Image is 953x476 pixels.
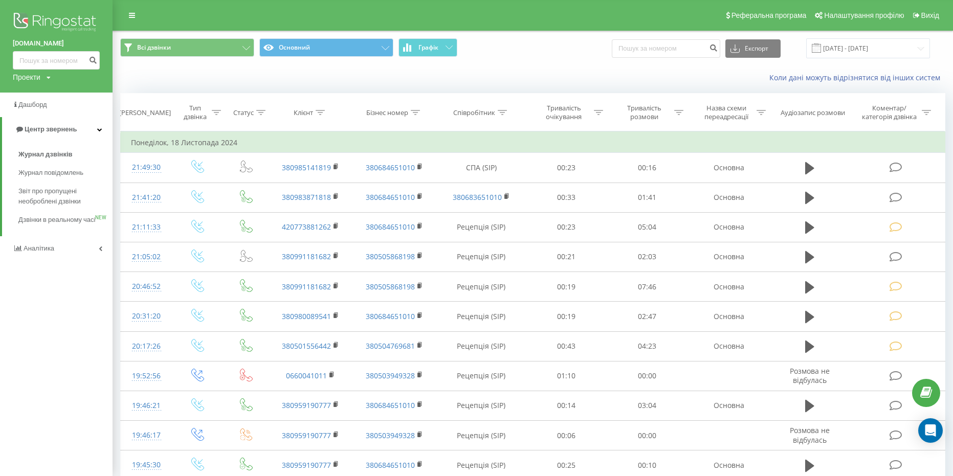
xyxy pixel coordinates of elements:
[725,39,781,58] button: Експорт
[18,149,73,160] span: Журнал дзвінків
[612,39,720,58] input: Пошук за номером
[687,153,771,183] td: Основна
[13,38,100,49] a: [DOMAIN_NAME]
[436,421,526,450] td: Рецепція (SIP)
[526,183,607,212] td: 00:33
[131,277,162,297] div: 20:46:52
[526,391,607,420] td: 00:14
[366,252,415,261] a: 380505868198
[282,430,331,440] a: 380959190777
[366,163,415,172] a: 380684651010
[18,168,83,178] span: Журнал повідомлень
[436,153,526,183] td: СПА (SIP)
[13,51,100,70] input: Пошук за номером
[398,38,457,57] button: Графік
[687,331,771,361] td: Основна
[607,391,687,420] td: 03:04
[366,108,408,117] div: Бізнес номер
[366,341,415,351] a: 380504769681
[131,396,162,416] div: 19:46:21
[366,460,415,470] a: 380684651010
[181,104,209,121] div: Тип дзвінка
[436,302,526,331] td: Рецепція (SIP)
[607,421,687,450] td: 00:00
[699,104,754,121] div: Назва схеми переадресації
[131,157,162,177] div: 21:49:30
[131,247,162,267] div: 21:05:02
[119,108,171,117] div: [PERSON_NAME]
[607,183,687,212] td: 01:41
[131,188,162,208] div: 21:41:20
[120,38,254,57] button: Всі дзвінки
[18,164,113,182] a: Журнал повідомлень
[18,182,113,211] a: Звіт про пропущені необроблені дзвінки
[790,425,830,444] span: Розмова не відбулась
[859,104,919,121] div: Коментар/категорія дзвінка
[436,391,526,420] td: Рецепція (SIP)
[366,311,415,321] a: 380684651010
[18,101,47,108] span: Дашборд
[537,104,591,121] div: Тривалість очікування
[436,242,526,271] td: Рецепція (SIP)
[131,425,162,445] div: 19:46:17
[918,418,943,443] div: Open Intercom Messenger
[366,222,415,232] a: 380684651010
[687,183,771,212] td: Основна
[781,108,845,117] div: Аудіозапис розмови
[18,215,95,225] span: Дзвінки в реальному часі
[617,104,672,121] div: Тривалість розмови
[453,108,495,117] div: Співробітник
[824,11,904,19] span: Налаштування профілю
[526,421,607,450] td: 00:06
[131,455,162,475] div: 19:45:30
[259,38,393,57] button: Основний
[366,400,415,410] a: 380684651010
[607,153,687,183] td: 00:16
[282,222,331,232] a: 420773881262
[131,306,162,326] div: 20:31:20
[282,192,331,202] a: 380983871818
[436,331,526,361] td: Рецепція (SIP)
[25,125,77,133] span: Центр звернень
[687,391,771,420] td: Основна
[526,212,607,242] td: 00:23
[121,132,945,153] td: Понеділок, 18 Листопада 2024
[282,460,331,470] a: 380959190777
[131,217,162,237] div: 21:11:33
[282,311,331,321] a: 380980089541
[366,430,415,440] a: 380503949328
[18,211,113,229] a: Дзвінки в реальному часіNEW
[436,272,526,302] td: Рецепція (SIP)
[732,11,807,19] span: Реферальна програма
[526,331,607,361] td: 00:43
[131,366,162,386] div: 19:52:56
[18,186,107,207] span: Звіт про пропущені необроблені дзвінки
[921,11,939,19] span: Вихід
[233,108,254,117] div: Статус
[131,336,162,356] div: 20:17:26
[282,400,331,410] a: 380959190777
[366,282,415,291] a: 380505868198
[436,361,526,391] td: Рецепція (SIP)
[2,117,113,142] a: Центр звернень
[607,272,687,302] td: 07:46
[282,163,331,172] a: 380985141819
[526,242,607,271] td: 00:21
[790,366,830,385] span: Розмова не відбулась
[687,272,771,302] td: Основна
[366,371,415,380] a: 380503949328
[24,244,54,252] span: Аналiтика
[282,252,331,261] a: 380991181682
[607,361,687,391] td: 00:00
[286,371,327,380] a: 0660041011
[282,341,331,351] a: 380501556442
[687,212,771,242] td: Основна
[294,108,313,117] div: Клієнт
[526,302,607,331] td: 00:19
[526,361,607,391] td: 01:10
[607,242,687,271] td: 02:03
[436,212,526,242] td: Рецепція (SIP)
[526,272,607,302] td: 00:19
[526,153,607,183] td: 00:23
[18,145,113,164] a: Журнал дзвінків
